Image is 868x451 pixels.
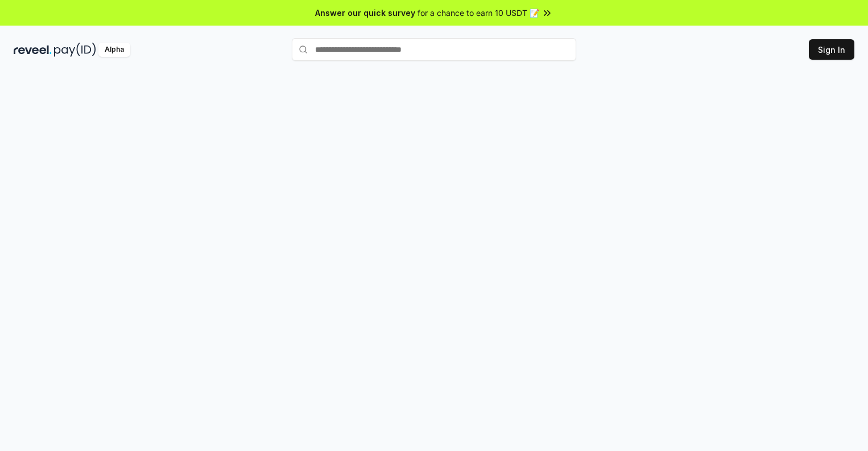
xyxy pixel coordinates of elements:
[54,43,96,57] img: pay_id
[98,43,130,57] div: Alpha
[14,43,52,57] img: reveel_dark
[809,39,854,60] button: Sign In
[315,7,415,19] span: Answer our quick survey
[418,7,539,19] span: for a chance to earn 10 USDT 📝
